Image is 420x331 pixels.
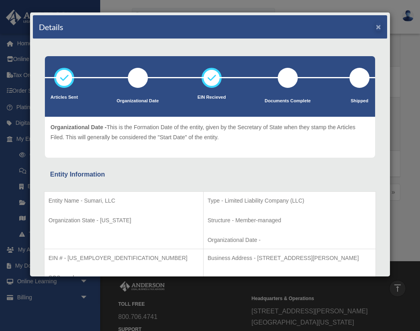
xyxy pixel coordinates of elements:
[117,97,159,105] p: Organizational Date
[50,169,370,180] div: Entity Information
[349,97,370,105] p: Shipped
[48,215,199,225] p: Organization State - [US_STATE]
[48,273,199,283] p: SOS number -
[208,235,372,245] p: Organizational Date -
[50,124,107,130] span: Organizational Date -
[198,93,226,102] p: EIN Recieved
[39,21,63,32] h4: Details
[50,93,78,102] p: Articles Sent
[50,122,370,142] p: This is the Formation Date of the entity, given by the Secretary of State when they stamp the Art...
[48,253,199,263] p: EIN # - [US_EMPLOYER_IDENTIFICATION_NUMBER]
[208,215,372,225] p: Structure - Member-managed
[376,22,381,31] button: ×
[265,97,311,105] p: Documents Complete
[208,253,372,263] p: Business Address - [STREET_ADDRESS][PERSON_NAME]
[48,196,199,206] p: Entity Name - Sumari, LLC
[208,196,372,206] p: Type - Limited Liability Company (LLC)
